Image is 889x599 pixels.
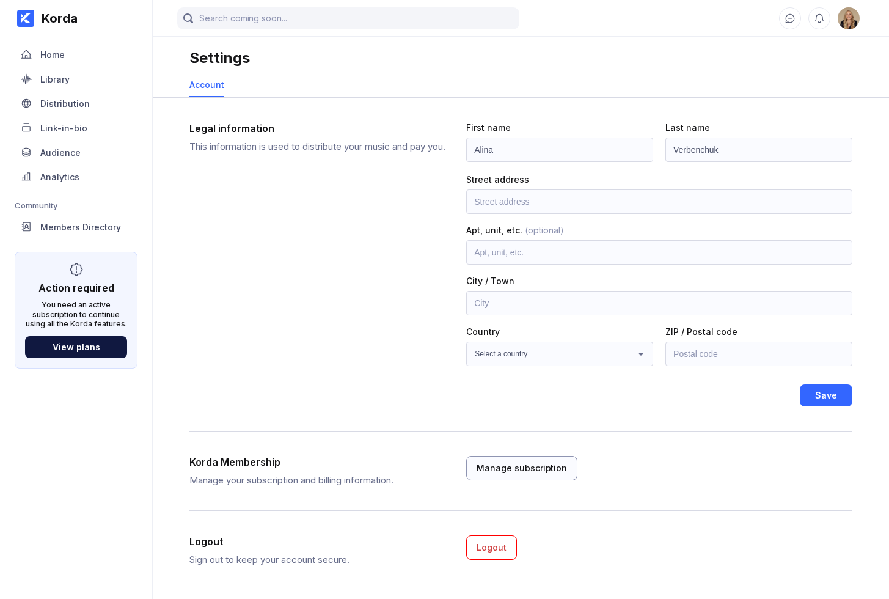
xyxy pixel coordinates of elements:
div: Last name [665,122,852,133]
div: Manage your subscription and billing information. [189,474,447,486]
a: Account [189,73,224,97]
input: Postal code [665,342,852,366]
div: Home [40,50,65,60]
div: Settings [189,49,250,67]
button: Logout [466,535,517,560]
input: First name [466,138,653,162]
button: Save [800,384,852,406]
a: Library [15,67,137,92]
div: Logout [189,535,441,548]
div: Legal information [189,122,441,134]
div: Community [15,200,137,210]
div: Street address [466,174,852,185]
div: City / Town [466,276,852,286]
input: Apt, unit, etc. [466,240,852,265]
div: You need an active subscription to continue using all the Korda features. [25,300,127,329]
div: Country [466,326,653,337]
div: Apt, unit, etc. [466,225,852,235]
div: ZIP / Postal code [665,326,852,337]
div: Library [40,74,70,84]
button: View plans [25,336,127,358]
div: First name [466,122,653,133]
div: Action required [38,282,114,294]
div: Save [815,389,837,402]
div: Analytics [40,172,79,182]
div: Korda [34,11,78,26]
div: Korda Membership [189,456,441,468]
a: Link-in-bio [15,116,137,141]
div: Sign out to keep your account secure. [189,554,447,565]
input: Last name [665,138,852,162]
span: (optional) [522,225,564,235]
a: Distribution [15,92,137,116]
div: Logout [477,542,507,554]
input: Street address [466,189,852,214]
div: This information is used to distribute your music and pay you. [189,141,447,152]
a: Audience [15,141,137,165]
div: Alina Verbenchuk [838,7,860,29]
button: Manage subscription [466,456,577,480]
input: City [466,291,852,315]
div: Members Directory [40,222,121,232]
div: Account [189,79,224,90]
div: Link-in-bio [40,123,87,133]
div: Distribution [40,98,90,109]
img: 160x160 [838,7,860,29]
div: Audience [40,147,81,158]
a: Analytics [15,165,137,189]
input: Search coming soon... [177,7,519,29]
a: Members Directory [15,215,137,240]
a: Home [15,43,137,67]
div: View plans [53,342,100,352]
div: Manage subscription [477,462,567,474]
